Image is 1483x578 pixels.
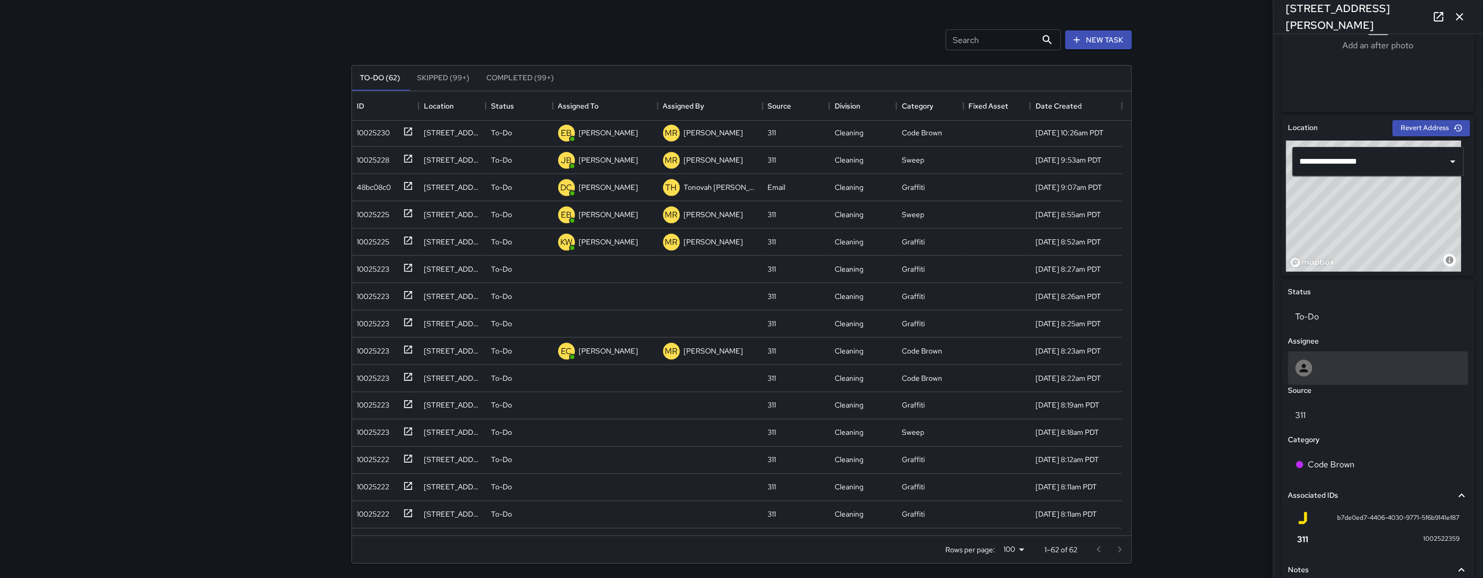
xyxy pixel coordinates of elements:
[491,346,512,356] p: To-Do
[424,427,481,438] div: 52 Grace Street
[353,478,390,493] div: 10025222
[353,505,390,520] div: 10025222
[353,287,390,302] div: 10025223
[835,509,863,520] div: Cleaning
[561,127,572,140] p: EB
[1036,455,1099,465] div: 8/29/2025, 8:12am PDT
[352,66,409,91] button: To-Do (62)
[835,482,863,493] div: Cleaning
[684,237,743,247] p: [PERSON_NAME]
[829,91,897,121] div: Division
[561,209,572,221] p: EB
[768,373,776,383] div: 311
[558,91,599,121] div: Assigned To
[1036,400,1100,411] div: 8/29/2025, 8:19am PDT
[579,237,638,247] p: [PERSON_NAME]
[666,181,677,194] p: TH
[491,455,512,465] p: To-Do
[1030,91,1122,121] div: Date Created
[969,91,1009,121] div: Fixed Asset
[658,91,763,121] div: Assigned By
[409,66,478,91] button: Skipped (99+)
[835,346,863,356] div: Cleaning
[353,178,391,192] div: 48bc08c0
[902,318,925,329] div: Graffiti
[835,427,863,438] div: Cleaning
[768,291,776,302] div: 311
[353,423,390,438] div: 10025223
[1036,127,1104,138] div: 8/29/2025, 10:26am PDT
[579,155,638,165] p: [PERSON_NAME]
[768,155,776,165] div: 311
[768,509,776,520] div: 311
[665,127,678,140] p: MR
[353,205,390,220] div: 10025225
[424,291,481,302] div: 1398 Folsom Street
[560,236,573,249] p: KW
[486,91,553,121] div: Status
[665,236,678,249] p: MR
[491,182,512,192] p: To-Do
[561,154,572,167] p: JB
[902,509,925,520] div: Graffiti
[665,345,678,358] p: MR
[491,291,512,302] p: To-Do
[902,155,924,165] div: Sweep
[1036,237,1101,247] div: 8/29/2025, 8:52am PDT
[964,91,1031,121] div: Fixed Asset
[491,209,512,220] p: To-Do
[579,182,638,192] p: [PERSON_NAME]
[684,346,743,356] p: [PERSON_NAME]
[902,237,925,247] div: Graffiti
[478,66,563,91] button: Completed (99+)
[835,373,863,383] div: Cleaning
[491,91,514,121] div: Status
[353,260,390,274] div: 10025223
[835,400,863,411] div: Cleaning
[684,209,743,220] p: [PERSON_NAME]
[835,291,863,302] div: Cleaning
[768,209,776,220] div: 311
[946,544,996,555] p: Rows per page:
[1036,91,1082,121] div: Date Created
[1036,291,1101,302] div: 8/29/2025, 8:26am PDT
[835,182,863,192] div: Cleaning
[491,427,512,438] p: To-Do
[1036,482,1097,493] div: 8/29/2025, 8:11am PDT
[902,346,942,356] div: Code Brown
[424,127,481,138] div: 1420 Harrison Street
[491,373,512,383] p: To-Do
[902,291,925,302] div: Graffiti
[902,455,925,465] div: Graffiti
[768,455,776,465] div: 311
[1036,264,1101,274] div: 8/29/2025, 8:27am PDT
[1036,209,1101,220] div: 8/29/2025, 8:55am PDT
[1045,544,1078,555] p: 1–62 of 62
[353,341,390,356] div: 10025223
[902,127,942,138] div: Code Brown
[353,232,390,247] div: 10025225
[835,237,863,247] div: Cleaning
[353,314,390,329] div: 10025223
[768,482,776,493] div: 311
[897,91,964,121] div: Category
[763,91,830,121] div: Source
[902,182,925,192] div: Graffiti
[835,127,863,138] div: Cleaning
[424,318,481,329] div: 52 Dore Street
[579,127,638,138] p: [PERSON_NAME]
[353,369,390,383] div: 10025223
[902,373,942,383] div: Code Brown
[352,91,419,121] div: ID
[491,509,512,520] p: To-Do
[1036,509,1097,520] div: 8/29/2025, 8:11am PDT
[424,482,481,493] div: 41a Juniper Street
[424,182,481,192] div: 155 Harriet Street
[835,318,863,329] div: Cleaning
[1000,542,1028,557] div: 100
[1036,155,1102,165] div: 8/29/2025, 9:53am PDT
[424,373,481,383] div: 95 Washburn Street
[1036,427,1099,438] div: 8/29/2025, 8:18am PDT
[579,346,638,356] p: [PERSON_NAME]
[1036,182,1102,192] div: 8/29/2025, 9:07am PDT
